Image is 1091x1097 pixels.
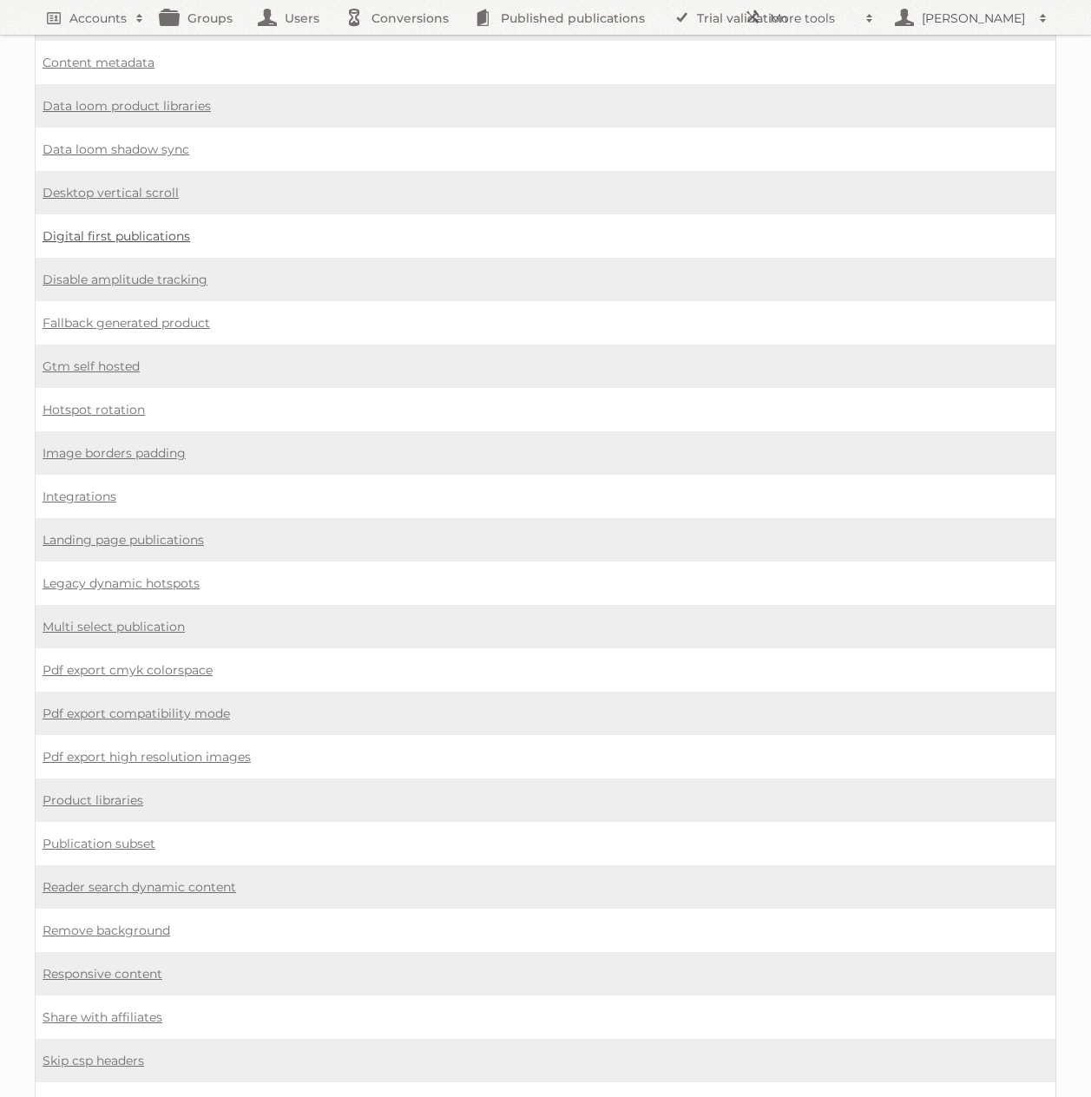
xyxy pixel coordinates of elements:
[43,402,145,417] a: Hotspot rotation
[43,706,230,721] a: Pdf export compatibility mode
[43,489,116,504] a: Integrations
[69,10,127,27] h2: Accounts
[43,792,143,808] a: Product libraries
[43,141,189,157] a: Data loom shadow sync
[43,923,170,938] a: Remove background
[43,98,211,114] a: Data loom product libraries
[43,532,204,548] a: Landing page publications
[43,185,179,200] a: Desktop vertical scroll
[43,662,213,678] a: Pdf export cmyk colorspace
[43,619,185,634] a: Multi select publication
[770,10,857,27] h2: More tools
[43,749,251,765] a: Pdf export high resolution images
[917,10,1030,27] h2: [PERSON_NAME]
[43,966,162,982] a: Responsive content
[43,228,190,244] a: Digital first publications
[43,879,236,895] a: Reader search dynamic content
[43,575,200,591] a: Legacy dynamic hotspots
[43,445,186,461] a: Image borders padding
[43,358,140,374] a: Gtm self hosted
[43,1053,144,1068] a: Skip csp headers
[43,1009,162,1025] a: Share with affiliates
[43,836,155,851] a: Publication subset
[43,272,207,287] a: Disable amplitude tracking
[43,315,210,331] a: Fallback generated product
[43,55,154,70] a: Content metadata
